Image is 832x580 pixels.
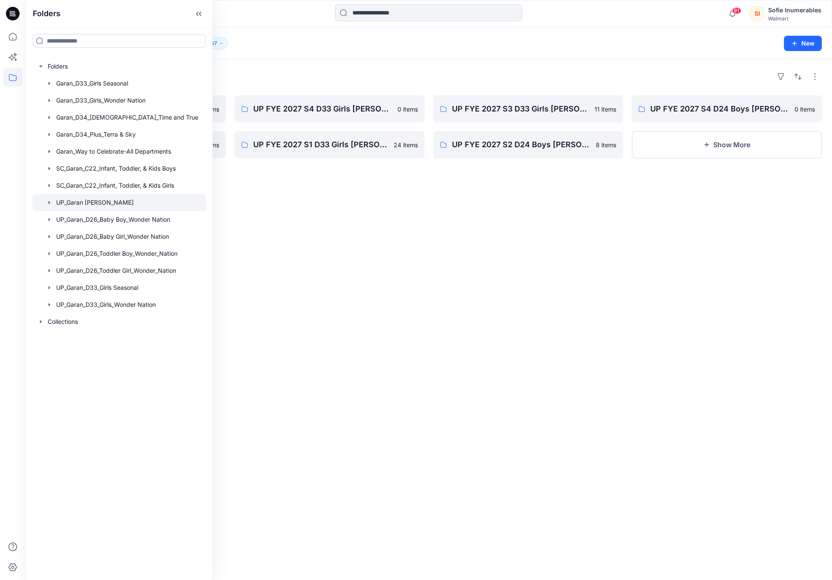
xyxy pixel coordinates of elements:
p: UP FYE 2027 S4 D24 Boys [PERSON_NAME] [650,103,789,115]
p: UP FYE 2027 S1 D33 Girls [PERSON_NAME] [253,139,389,151]
button: Show More [632,131,822,158]
a: UP FYE 2027 S4 D24 Boys [PERSON_NAME]0 items [632,95,822,123]
span: 91 [732,7,741,14]
a: UP FYE 2027 S4 D33 Girls [PERSON_NAME]0 items [234,95,425,123]
div: Sofie Inumerables [768,5,821,15]
p: 24 items [394,140,418,149]
p: 0 items [397,105,418,114]
p: 0 items [795,105,815,114]
div: Walmart [768,15,821,22]
button: New [784,36,822,51]
a: UP FYE 2027 S1 D33 Girls [PERSON_NAME]24 items [234,131,425,158]
a: UP FYE 2027 S3 D33 Girls [PERSON_NAME]11 items [433,95,623,123]
button: 37 [200,37,228,49]
p: UP FYE 2027 S4 D33 Girls [PERSON_NAME] [253,103,392,115]
div: SI [749,6,765,21]
p: 37 [211,39,217,48]
p: UP FYE 2027 S2 D24 Boys [PERSON_NAME] [452,139,591,151]
a: UP FYE 2027 S2 D24 Boys [PERSON_NAME]8 items [433,131,623,158]
p: 8 items [596,140,616,149]
p: 11 items [595,105,616,114]
p: UP FYE 2027 S3 D33 Girls [PERSON_NAME] [452,103,590,115]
